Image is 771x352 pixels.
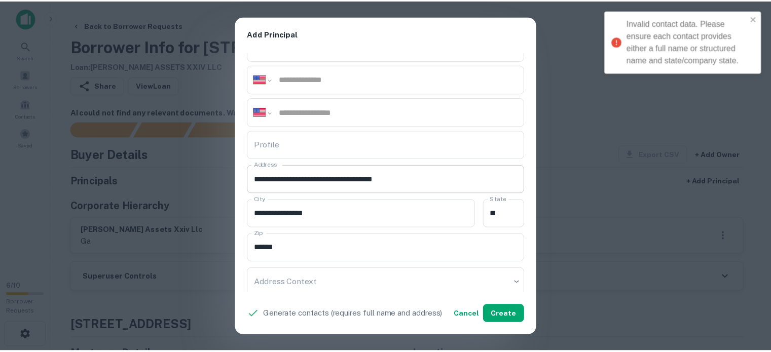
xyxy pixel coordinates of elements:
[757,14,764,24] button: close
[237,16,541,52] h2: Add Principal
[256,161,280,169] label: Address
[256,195,268,204] label: City
[266,308,447,321] p: Generate contacts (requires full name and address)
[454,305,488,324] button: Cancel
[488,305,529,324] button: Create
[256,229,266,238] label: Zip
[633,17,754,66] div: Invalid contact data. Please ensure each contact provides either a full name or structured name a...
[495,195,511,204] label: State
[249,268,529,297] div: ​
